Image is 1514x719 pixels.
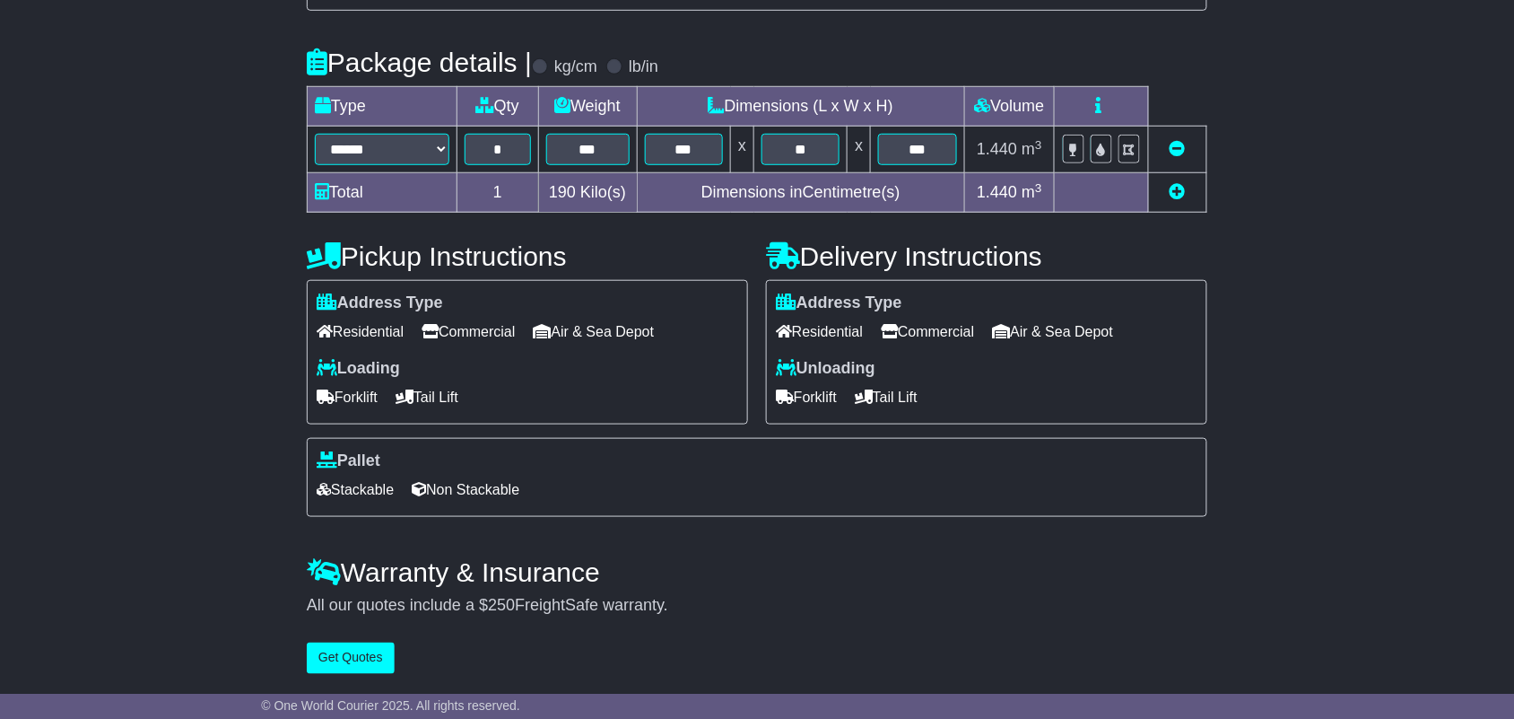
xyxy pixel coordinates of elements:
td: 1 [457,173,539,213]
td: Dimensions (L x W x H) [637,87,964,127]
span: 190 [549,183,576,201]
span: Air & Sea Depot [993,318,1114,346]
h4: Package details | [307,48,532,77]
a: Add new item [1170,183,1186,201]
label: Address Type [317,294,443,313]
td: Total [308,173,457,213]
button: Get Quotes [307,643,395,674]
span: m [1022,183,1042,201]
span: Residential [776,318,863,346]
span: Air & Sea Depot [534,318,655,346]
span: Commercial [422,318,515,346]
span: m [1022,140,1042,158]
label: Address Type [776,294,902,313]
span: 250 [488,596,515,614]
span: Forklift [776,383,837,411]
span: 1.440 [977,183,1017,201]
span: Non Stackable [412,476,519,504]
span: © One World Courier 2025. All rights reserved. [261,698,520,713]
sup: 3 [1035,181,1042,195]
span: Residential [317,318,404,346]
td: x [848,127,871,173]
span: Forklift [317,383,378,411]
h4: Delivery Instructions [766,241,1207,271]
span: Stackable [317,476,394,504]
span: Tail Lift [855,383,918,411]
a: Remove this item [1170,140,1186,158]
div: All our quotes include a $ FreightSafe warranty. [307,596,1207,616]
span: 1.440 [977,140,1017,158]
label: Loading [317,359,400,379]
label: Pallet [317,452,380,471]
h4: Warranty & Insurance [307,557,1207,587]
td: Volume [964,87,1054,127]
span: Commercial [881,318,974,346]
td: Dimensions in Centimetre(s) [637,173,964,213]
sup: 3 [1035,138,1042,152]
td: Type [308,87,457,127]
label: kg/cm [554,57,597,77]
td: Kilo(s) [538,173,637,213]
td: Weight [538,87,637,127]
h4: Pickup Instructions [307,241,748,271]
label: Unloading [776,359,875,379]
td: Qty [457,87,539,127]
label: lb/in [629,57,658,77]
span: Tail Lift [396,383,458,411]
td: x [731,127,754,173]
